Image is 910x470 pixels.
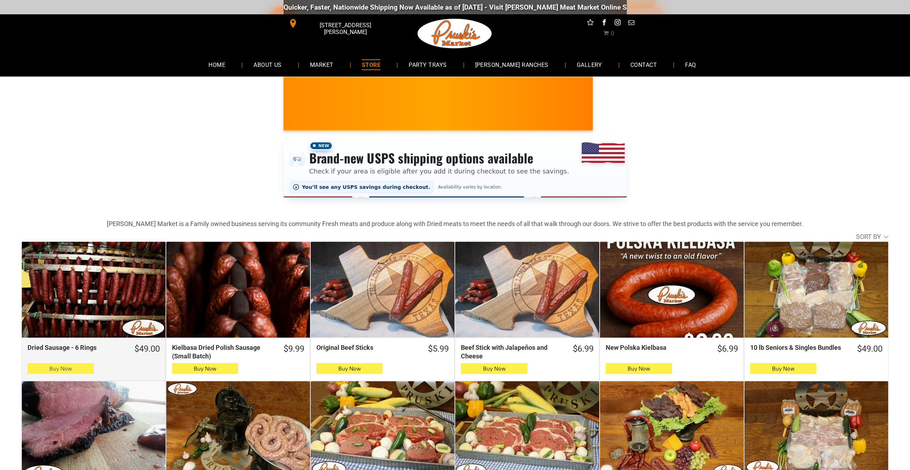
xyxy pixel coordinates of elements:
[857,343,882,354] div: $49.00
[28,343,121,352] div: Dried Sausage - 6 Rings
[750,343,844,352] div: 10 lb Seniors & Singles Bundles
[461,363,527,374] button: Buy Now
[338,365,361,372] span: Buy Now
[166,343,310,360] a: $9.99Kielbasa Dried Polish Sausage (Small Batch)
[172,343,270,360] div: Kielbasa Dried Polish Sausage (Small Batch)
[351,55,391,74] a: STORE
[573,343,594,354] div: $6.99
[744,242,888,338] a: 10 lb Seniors &amp; Singles Bundles
[591,109,731,120] span: [PERSON_NAME] MARKET
[455,343,599,360] a: $6.99Beef Stick with Jalapeños and Cheese
[586,18,595,29] a: Social network
[107,220,803,227] strong: [PERSON_NAME] Market is a Family owned business serving its community Fresh meats and produce alo...
[282,3,715,11] div: Quicker, Faster, Nationwide Shipping Now Available as of [DATE] - Visit [PERSON_NAME] Meat Market...
[316,343,415,352] div: Original Beef Sticks
[772,365,795,372] span: Buy Now
[599,18,609,29] a: facebook
[437,185,503,190] span: Availability varies by location.
[566,55,613,74] a: GALLERY
[22,343,166,354] a: $49.00Dried Sausage - 6 Rings
[613,18,622,29] a: instagram
[611,30,614,37] span: 0
[299,18,391,39] span: [STREET_ADDRESS][PERSON_NAME]
[172,363,238,374] button: Buy Now
[284,137,627,197] div: Shipping options announcement
[628,365,650,372] span: Buy Now
[243,55,292,74] a: ABOUT US
[309,150,569,166] h3: Brand-new USPS shipping options available
[49,365,72,372] span: Buy Now
[600,343,744,354] a: $6.99New Polska Kielbasa
[428,343,449,354] div: $5.99
[750,363,816,374] button: Buy Now
[717,343,738,354] div: $6.99
[309,166,569,176] p: Check if your area is eligible after you add it during checkout to see the savings.
[398,55,457,74] a: PARTY TRAYS
[311,242,454,338] a: Original Beef Sticks
[744,343,888,354] a: $49.0010 lb Seniors & Singles Bundles
[198,55,236,74] a: HOME
[284,18,393,29] a: [STREET_ADDRESS][PERSON_NAME]
[22,242,166,338] a: Dried Sausage - 6 Rings
[134,343,160,354] div: $49.00
[316,363,383,374] button: Buy Now
[416,14,493,53] img: Pruski-s+Market+HQ+Logo2-1920w.png
[28,363,94,374] button: Buy Now
[299,55,344,74] a: MARKET
[311,343,454,354] a: $5.99Original Beef Sticks
[302,184,431,190] span: You’ll see any USPS savings during checkout.
[309,141,333,150] span: New
[166,242,310,338] a: Kielbasa Dried Polish Sausage (Small Batch)
[600,242,744,338] a: New Polska Kielbasa
[606,343,704,352] div: New Polska Kielbasa
[455,242,599,338] a: Beef Stick with Jalapeños and Cheese
[626,18,636,29] a: email
[674,55,707,74] a: FAQ
[464,55,559,74] a: [PERSON_NAME] RANCHES
[461,343,559,360] div: Beef Stick with Jalapeños and Cheese
[194,365,216,372] span: Buy Now
[620,55,668,74] a: CONTACT
[483,365,506,372] span: Buy Now
[284,343,304,354] div: $9.99
[606,363,672,374] button: Buy Now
